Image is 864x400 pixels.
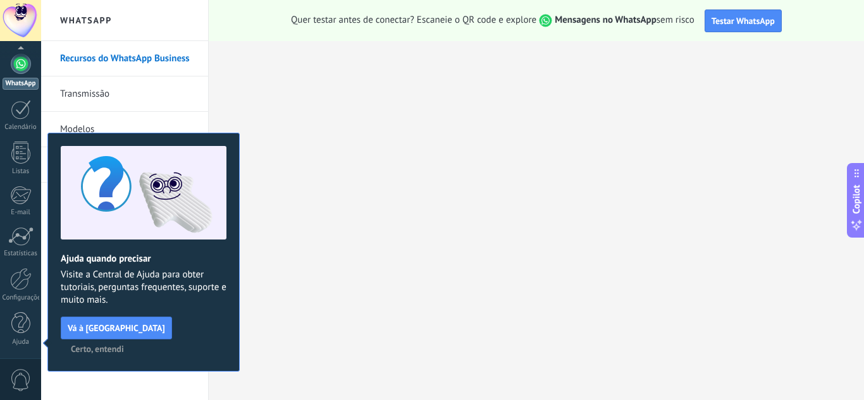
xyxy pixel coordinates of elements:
[71,344,124,353] span: Certo, entendi
[555,14,657,26] strong: Mensagens no WhatsApp
[3,167,39,176] div: Listas
[61,317,172,339] button: Vá à [GEOGRAPHIC_DATA]
[3,209,39,217] div: E-mail
[41,41,208,76] li: Recursos do WhatsApp Business
[3,250,39,258] div: Estatísticas
[3,294,39,302] div: Configurações
[850,185,863,214] span: Copilot
[61,269,226,306] span: Visite a Central de Ajuda para obter tutoriais, perguntas frequentes, suporte e muito mais.
[60,76,195,112] a: Transmissão
[3,78,39,90] div: WhatsApp
[65,339,130,358] button: Certo, entendi
[3,338,39,346] div: Ajuda
[291,14,694,27] span: Quer testar antes de conectar? Escaneie o QR code e explore sem risco
[712,15,775,27] span: Testar WhatsApp
[41,76,208,112] li: Transmissão
[60,112,195,147] a: Modelos
[68,324,165,332] span: Vá à [GEOGRAPHIC_DATA]
[41,112,208,147] li: Modelos
[705,9,782,32] button: Testar WhatsApp
[3,123,39,131] div: Calendário
[61,253,226,265] h2: Ajuda quando precisar
[60,41,195,76] a: Recursos do WhatsApp Business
